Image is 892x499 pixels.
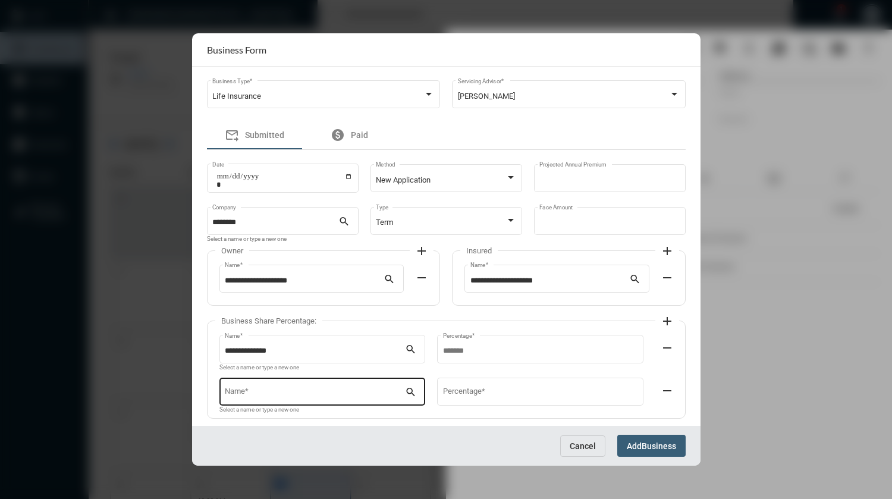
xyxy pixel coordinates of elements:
mat-hint: Select a name or type a new one [219,365,299,371]
button: AddBusiness [617,435,686,457]
label: Business Share Percentage: [215,316,322,325]
h2: Business Form [207,44,266,55]
mat-hint: Select a name or type a new one [207,236,287,243]
mat-icon: paid [331,128,345,142]
mat-icon: forward_to_inbox [225,128,239,142]
mat-icon: search [384,273,398,287]
mat-icon: search [338,215,353,230]
span: [PERSON_NAME] [458,92,515,101]
mat-icon: remove [660,384,674,398]
span: Add [627,441,642,451]
label: Insured [460,246,498,255]
mat-icon: add [414,244,429,258]
span: Business [642,441,676,451]
mat-hint: Select a name or type a new one [219,407,299,413]
button: Cancel [560,435,605,457]
mat-icon: search [405,343,419,357]
mat-icon: remove [660,271,674,285]
span: Life Insurance [212,92,261,101]
span: Submitted [245,130,284,140]
label: Owner [215,246,249,255]
mat-icon: remove [660,341,674,355]
mat-icon: add [660,314,674,328]
span: Cancel [570,441,596,451]
span: New Application [376,175,431,184]
span: Term [376,218,393,227]
mat-icon: search [405,386,419,400]
mat-icon: add [660,244,674,258]
mat-icon: search [629,273,643,287]
mat-icon: remove [414,271,429,285]
span: Paid [351,130,368,140]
